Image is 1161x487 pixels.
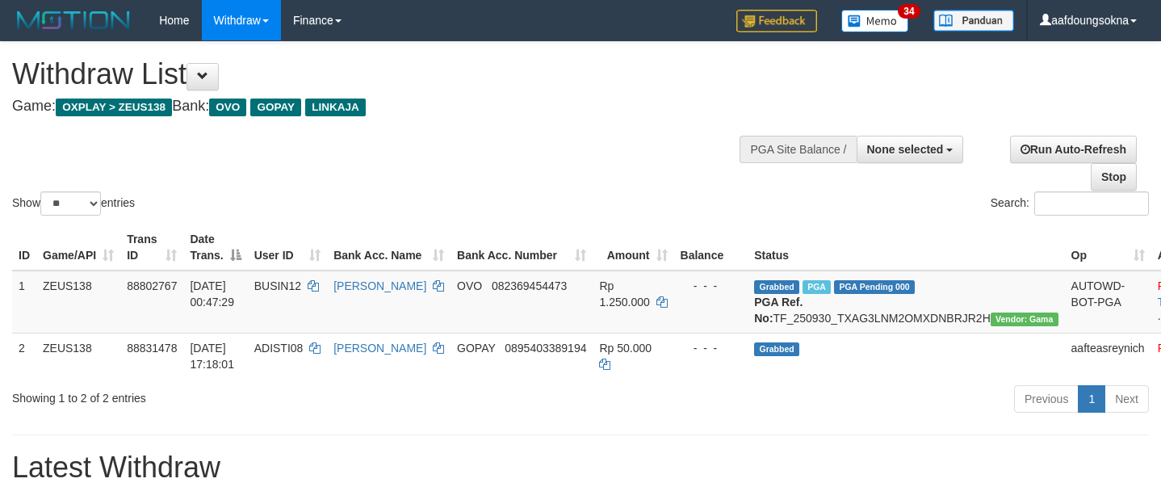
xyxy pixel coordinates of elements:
div: - - - [681,340,742,356]
select: Showentries [40,191,101,216]
a: 1 [1078,385,1105,413]
span: Vendor URL: https://trx31.1velocity.biz [991,313,1058,326]
label: Search: [991,191,1149,216]
button: None selected [857,136,964,163]
th: Bank Acc. Number: activate to sort column ascending [451,225,593,271]
span: LINKAJA [305,99,366,116]
label: Show entries [12,191,135,216]
span: OVO [457,279,482,292]
span: Rp 1.250.000 [599,279,649,309]
a: Run Auto-Refresh [1010,136,1137,163]
span: 88831478 [127,342,177,355]
span: None selected [867,143,944,156]
span: [DATE] 17:18:01 [190,342,234,371]
span: Grabbed [754,342,799,356]
span: 34 [898,4,920,19]
img: Feedback.jpg [736,10,817,32]
span: OXPLAY > ZEUS138 [56,99,172,116]
input: Search: [1034,191,1149,216]
span: Grabbed [754,280,799,294]
td: ZEUS138 [36,271,120,334]
th: Bank Acc. Name: activate to sort column ascending [327,225,451,271]
img: Button%20Memo.svg [841,10,909,32]
div: - - - [681,278,742,294]
th: Amount: activate to sort column ascending [593,225,673,271]
td: 1 [12,271,36,334]
img: MOTION_logo.png [12,8,135,32]
th: Op: activate to sort column ascending [1065,225,1151,271]
div: PGA Site Balance / [740,136,856,163]
h4: Game: Bank: [12,99,758,115]
th: Status [748,225,1064,271]
h1: Latest Withdraw [12,451,1149,484]
td: AUTOWD-BOT-PGA [1065,271,1151,334]
th: ID [12,225,36,271]
span: GOPAY [457,342,495,355]
td: 2 [12,333,36,379]
b: PGA Ref. No: [754,296,803,325]
span: Copy 082369454473 to clipboard [492,279,567,292]
a: [PERSON_NAME] [333,279,426,292]
a: [PERSON_NAME] [333,342,426,355]
td: TF_250930_TXAG3LNM2OMXDNBRJR2H [748,271,1064,334]
th: Trans ID: activate to sort column ascending [120,225,183,271]
span: GOPAY [250,99,301,116]
a: Stop [1091,163,1137,191]
span: 88802767 [127,279,177,292]
span: Copy 0895403389194 to clipboard [505,342,586,355]
a: Next [1104,385,1149,413]
span: [DATE] 00:47:29 [190,279,234,309]
h1: Withdraw List [12,58,758,90]
span: PGA Pending [834,280,915,294]
span: Marked by aafsreyleap [803,280,831,294]
span: BUSIN12 [254,279,301,292]
img: panduan.png [933,10,1014,31]
th: Date Trans.: activate to sort column descending [183,225,247,271]
td: aafteasreynich [1065,333,1151,379]
span: Rp 50.000 [599,342,652,355]
a: Previous [1014,385,1079,413]
th: Balance [674,225,748,271]
td: ZEUS138 [36,333,120,379]
div: Showing 1 to 2 of 2 entries [12,384,472,406]
span: ADISTI08 [254,342,304,355]
span: OVO [209,99,246,116]
th: User ID: activate to sort column ascending [248,225,327,271]
th: Game/API: activate to sort column ascending [36,225,120,271]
